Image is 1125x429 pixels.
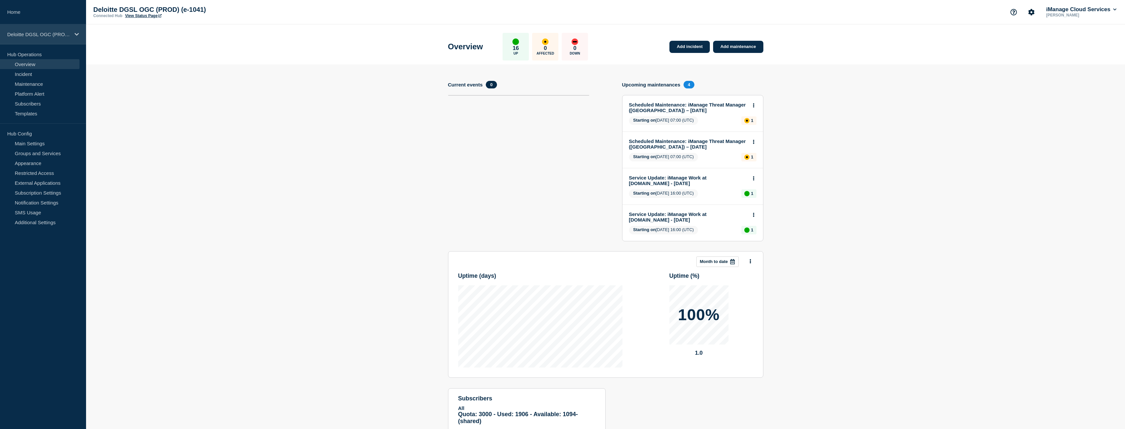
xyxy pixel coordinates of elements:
[669,273,700,279] h3: Uptime ( % )
[622,82,681,87] h4: Upcoming maintenances
[513,45,519,52] p: 16
[1024,5,1038,19] button: Account settings
[629,102,748,113] a: Scheduled Maintenance: iManage Threat Manager ([GEOGRAPHIC_DATA]) – [DATE]
[669,350,729,356] p: 1.0
[633,154,656,159] span: Starting on
[751,155,753,159] p: 1
[751,191,753,196] p: 1
[93,6,225,13] p: Deloitte DGSL OGC (PROD) (e-1041)
[574,45,576,52] p: 0
[1045,13,1113,17] p: [PERSON_NAME]
[751,227,753,232] p: 1
[486,81,497,88] span: 0
[629,211,748,223] a: Service Update: iManage Work at [DOMAIN_NAME] - [DATE]
[678,307,720,323] p: 100%
[696,256,739,267] button: Month to date
[629,175,748,186] a: Service Update: iManage Work at [DOMAIN_NAME] - [DATE]
[633,191,656,196] span: Starting on
[629,153,698,161] span: [DATE] 07:00 (UTC)
[744,227,750,233] div: up
[513,52,518,55] p: Up
[629,116,698,125] span: [DATE] 07:00 (UTC)
[458,395,596,402] h4: subscribers
[448,42,483,51] h1: Overview
[629,226,698,234] span: [DATE] 16:00 (UTC)
[700,259,728,264] p: Month to date
[633,227,656,232] span: Starting on
[713,41,763,53] a: Add maintenance
[542,38,549,45] div: affected
[544,45,547,52] p: 0
[458,273,496,279] h3: Uptime ( days )
[1045,6,1118,13] button: iManage Cloud Services
[744,118,750,123] div: affected
[1007,5,1021,19] button: Support
[629,189,698,198] span: [DATE] 16:00 (UTC)
[744,191,750,196] div: up
[572,38,578,45] div: down
[458,411,578,424] span: Quota: 3000 - Used: 1906 - Available: 1094 - (shared)
[633,118,656,123] span: Starting on
[125,13,162,18] a: View Status Page
[7,32,70,37] p: Deloitte DGSL OGC (PROD) (e-1041)
[629,138,748,150] a: Scheduled Maintenance: iManage Threat Manager ([GEOGRAPHIC_DATA]) – [DATE]
[684,81,694,88] span: 4
[93,13,123,18] p: Connected Hub
[570,52,580,55] p: Down
[458,405,596,411] p: All
[512,38,519,45] div: up
[751,118,753,123] p: 1
[537,52,554,55] p: Affected
[448,82,483,87] h4: Current events
[669,41,710,53] a: Add incident
[744,155,750,160] div: affected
